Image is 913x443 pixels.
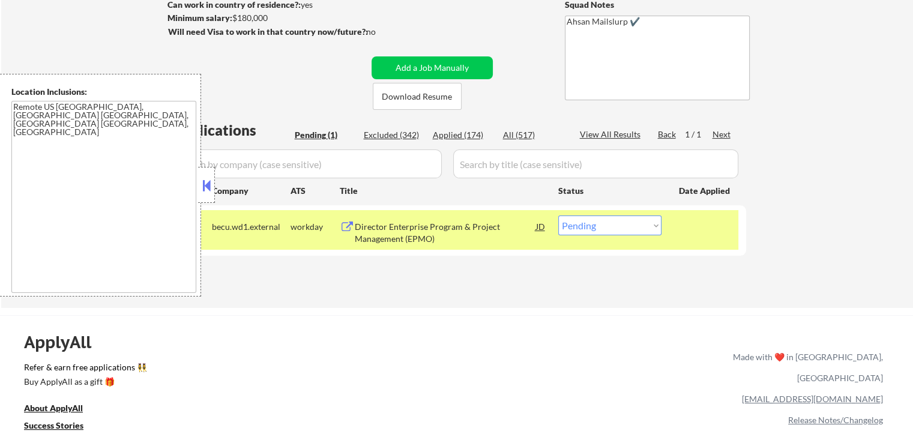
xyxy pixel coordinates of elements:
[24,376,144,391] a: Buy ApplyAll as a gift 🎁
[24,363,482,376] a: Refer & earn free applications 👯‍♀️
[340,185,547,197] div: Title
[24,402,100,417] a: About ApplyAll
[295,129,355,141] div: Pending (1)
[172,149,442,178] input: Search by company (case sensitive)
[658,128,677,140] div: Back
[24,403,83,413] u: About ApplyAll
[788,415,883,425] a: Release Notes/Changelog
[212,221,291,233] div: becu.wd1.external
[24,420,83,430] u: Success Stories
[24,378,144,386] div: Buy ApplyAll as a gift 🎁
[167,12,367,24] div: $180,000
[453,149,738,178] input: Search by title (case sensitive)
[24,420,100,435] a: Success Stories
[679,185,732,197] div: Date Applied
[580,128,644,140] div: View All Results
[24,332,105,352] div: ApplyAll
[558,179,661,201] div: Status
[168,26,368,37] strong: Will need Visa to work in that country now/future?:
[685,128,713,140] div: 1 / 1
[503,129,563,141] div: All (517)
[212,185,291,197] div: Company
[373,83,462,110] button: Download Resume
[535,215,547,237] div: JD
[372,56,493,79] button: Add a Job Manually
[291,221,340,233] div: workday
[366,26,400,38] div: no
[355,221,536,244] div: Director Enterprise Program & Project Management (EPMO)
[11,86,196,98] div: Location Inclusions:
[433,129,493,141] div: Applied (174)
[713,128,732,140] div: Next
[742,394,883,404] a: [EMAIL_ADDRESS][DOMAIN_NAME]
[364,129,424,141] div: Excluded (342)
[728,346,883,388] div: Made with ❤️ in [GEOGRAPHIC_DATA], [GEOGRAPHIC_DATA]
[291,185,340,197] div: ATS
[172,123,291,137] div: Applications
[167,13,232,23] strong: Minimum salary:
